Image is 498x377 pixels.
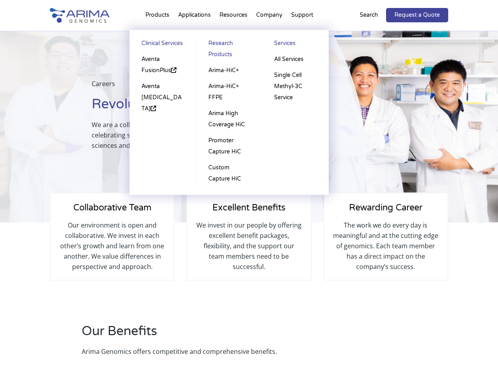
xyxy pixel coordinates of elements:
img: Arima-Genomics-logo [50,8,110,23]
h1: Revolutionize Genomics with Us [92,95,347,120]
a: All Services [270,51,321,67]
a: Arima-HiC+ [204,63,255,79]
a: Aventa FusionPlus [137,51,188,79]
p: Our environment is open and collaborative. We invest in each other’s growth and learn from one an... [59,220,166,272]
a: Research Products [204,38,255,63]
p: Search [360,10,378,20]
p: The work we do every day is meaningful and at the cutting edge of genomics. Each team member has ... [332,220,439,272]
p: Careers [92,79,347,95]
a: Aventa [MEDICAL_DATA] [137,79,188,117]
p: Arima Genomics offers competitive and comprehensive benefits. [82,346,343,357]
a: Single Cell Methyl-3C Service [270,67,321,106]
a: Clinical Services [137,38,188,51]
a: Promoter Capture HiC [204,133,255,160]
span: Excellent Benefits [212,202,286,213]
p: We are a collaborative, agile, and inclusive team that thrives on learning and celebrating scient... [92,120,347,151]
a: Services [270,38,321,51]
a: Arima-HiC+ FFPE [204,79,255,106]
a: Custom Capture HiC [204,160,255,187]
span: Rewarding Career [349,202,422,213]
span: Collaborative Team [73,202,151,213]
a: Arima High Coverage HiC [204,106,255,133]
p: We invest in our people by offering excellent benefit packages, flexibility, and the support our ... [195,220,302,272]
h2: Our Benefits [82,322,343,346]
a: Request a Quote [386,8,448,22]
